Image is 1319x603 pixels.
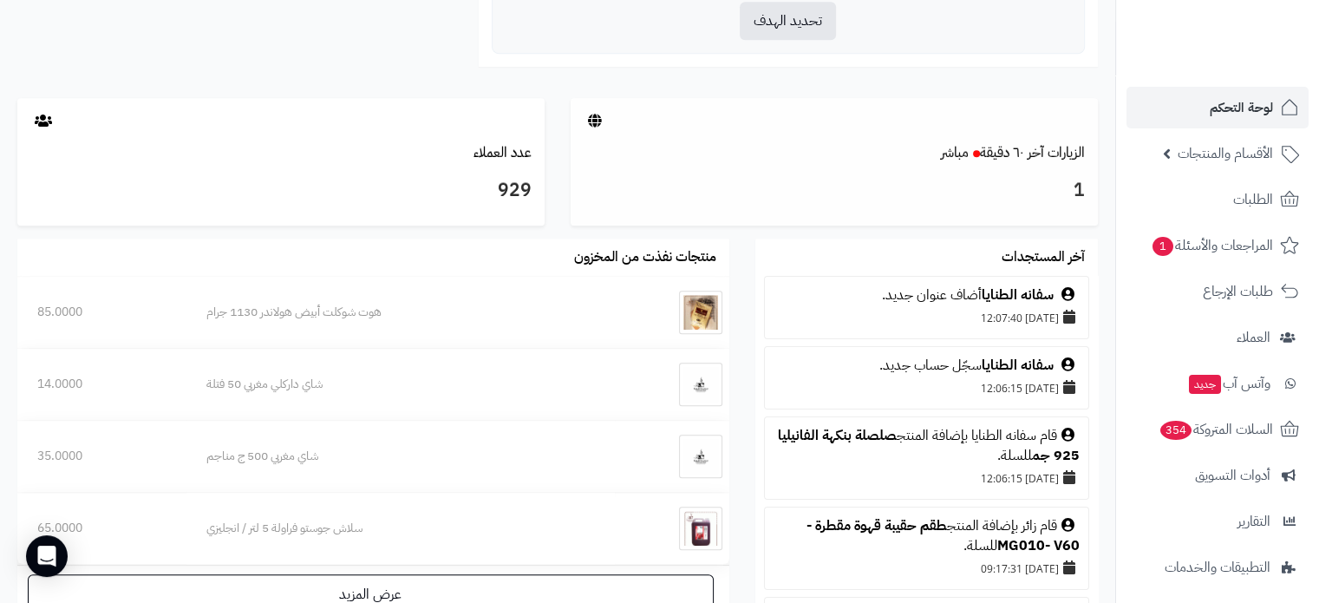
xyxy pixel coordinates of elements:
a: المراجعات والأسئلة1 [1126,225,1309,266]
h3: منتجات نفذت من المخزون [574,250,716,265]
span: المراجعات والأسئلة [1151,233,1273,258]
a: وآتس آبجديد [1126,363,1309,404]
span: الأقسام والمنتجات [1178,141,1273,166]
div: سلاش جوستو فراولة 5 لتر / انجليزي [206,520,595,537]
span: الطلبات [1233,187,1273,212]
small: مباشر [941,142,969,163]
a: السلات المتروكة354 [1126,409,1309,450]
span: السلات المتروكة [1159,417,1273,442]
div: شاي مغربي 500 ج مناجم [206,448,595,465]
span: جديد [1189,375,1221,394]
a: عدد العملاء [473,142,532,163]
span: التطبيقات والخدمات [1165,555,1270,580]
div: 35.0000 [37,448,167,465]
div: [DATE] 12:06:15 [774,466,1080,490]
span: العملاء [1237,325,1270,350]
div: قام زائر بإضافة المنتج للسلة. [774,516,1080,556]
a: أدوات التسويق [1126,455,1309,496]
span: 1 [1152,236,1173,256]
div: هوت شوكلت أبيض هولاندر 1130 جرام [206,304,595,321]
div: 14.0000 [37,376,167,393]
span: وآتس آب [1187,371,1270,396]
img: logo-2.png [1201,13,1303,49]
div: سجّل حساب جديد. [774,356,1080,376]
a: الزيارات آخر ٦٠ دقيقةمباشر [941,142,1085,163]
a: العملاء [1126,317,1309,358]
span: التقارير [1237,509,1270,534]
span: أدوات التسويق [1195,463,1270,488]
div: [DATE] 09:17:31 [774,556,1080,580]
button: تحديد الهدف [740,2,836,40]
span: طلبات الإرجاع [1203,279,1273,304]
h3: 1 [584,176,1085,206]
a: الطلبات [1126,179,1309,220]
a: طقم حقيبة قهوة مقطرة - MG010- V60 [806,515,1080,556]
div: قام سفانه الطنايا بإضافة المنتج للسلة. [774,426,1080,466]
img: شاي مغربي 500 ج مناجم [679,435,722,478]
a: سفانه الطنايا [982,285,1054,305]
span: 354 [1159,420,1192,440]
a: سفانه الطنايا [982,355,1054,376]
img: هوت شوكلت أبيض هولاندر 1130 جرام [679,291,722,334]
a: صلصلة بنكهة الفانيليا 925 جم [778,425,1080,466]
a: طلبات الإرجاع [1126,271,1309,312]
img: سلاش جوستو فراولة 5 لتر / انجليزي [679,507,722,550]
div: 85.0000 [37,304,167,321]
h3: آخر المستجدات [1002,250,1085,265]
div: أضاف عنوان جديد. [774,285,1080,305]
h3: 929 [30,176,532,206]
div: 65.0000 [37,520,167,537]
div: Open Intercom Messenger [26,535,68,577]
div: شاي داركلي مغربي 50 فتلة [206,376,595,393]
div: [DATE] 12:07:40 [774,305,1080,330]
img: شاي داركلي مغربي 50 فتلة [679,363,722,406]
a: التطبيقات والخدمات [1126,547,1309,588]
div: [DATE] 12:06:15 [774,376,1080,400]
a: لوحة التحكم [1126,87,1309,128]
a: التقارير [1126,501,1309,542]
span: لوحة التحكم [1210,95,1273,120]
